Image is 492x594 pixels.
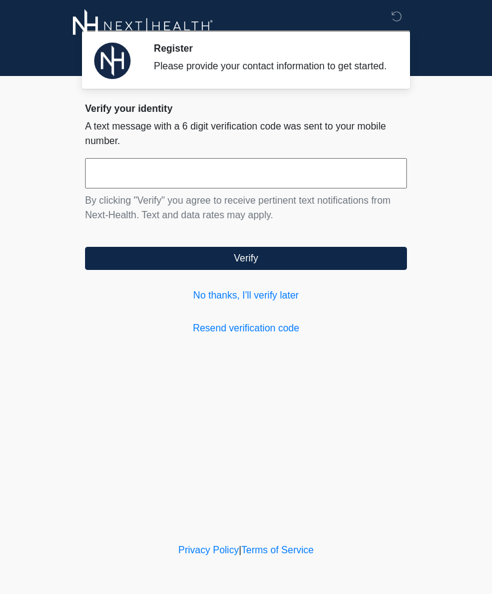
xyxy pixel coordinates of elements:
div: Please provide your contact information to get started. [154,59,389,74]
p: By clicking "Verify" you agree to receive pertinent text notifications from Next-Health. Text and... [85,193,407,223]
h2: Verify your identity [85,103,407,114]
a: Terms of Service [241,545,313,555]
a: Resend verification code [85,321,407,336]
a: | [239,545,241,555]
img: Next-Health Logo [73,9,213,43]
a: Privacy Policy [179,545,239,555]
button: Verify [85,247,407,270]
p: A text message with a 6 digit verification code was sent to your mobile number. [85,119,407,148]
a: No thanks, I'll verify later [85,288,407,303]
img: Agent Avatar [94,43,131,79]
